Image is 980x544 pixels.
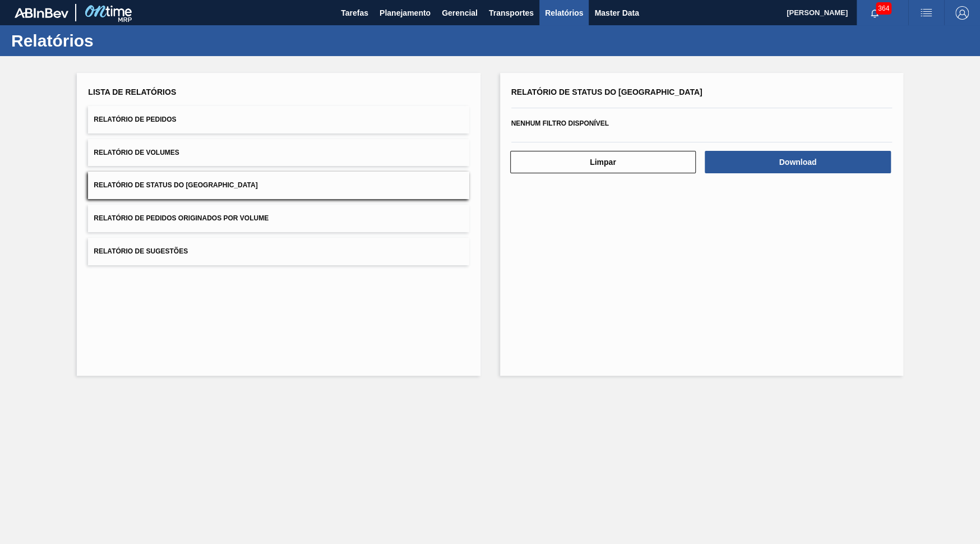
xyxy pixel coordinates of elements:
img: Logout [955,6,969,20]
span: Transportes [489,6,534,20]
span: Tarefas [341,6,368,20]
span: Relatório de Pedidos [94,116,176,123]
span: Lista de Relatórios [88,87,176,96]
img: TNhmsLtSVTkK8tSr43FrP2fwEKptu5GPRR3wAAAABJRU5ErkJggg== [15,8,68,18]
span: 364 [876,2,891,15]
button: Download [705,151,891,173]
button: Relatório de Pedidos [88,106,469,133]
button: Notificações [857,5,893,21]
img: userActions [919,6,933,20]
span: Relatórios [545,6,583,20]
button: Relatório de Volumes [88,139,469,167]
button: Relatório de Sugestões [88,238,469,265]
span: Planejamento [380,6,431,20]
span: Relatório de Pedidos Originados por Volume [94,214,269,222]
button: Relatório de Pedidos Originados por Volume [88,205,469,232]
span: Relatório de Status do [GEOGRAPHIC_DATA] [511,87,702,96]
span: Relatório de Sugestões [94,247,188,255]
span: Gerencial [442,6,478,20]
span: Master Data [594,6,639,20]
button: Limpar [510,151,696,173]
span: Relatório de Volumes [94,149,179,156]
span: Relatório de Status do [GEOGRAPHIC_DATA] [94,181,257,189]
span: Nenhum filtro disponível [511,119,609,127]
h1: Relatórios [11,34,210,47]
button: Relatório de Status do [GEOGRAPHIC_DATA] [88,172,469,199]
